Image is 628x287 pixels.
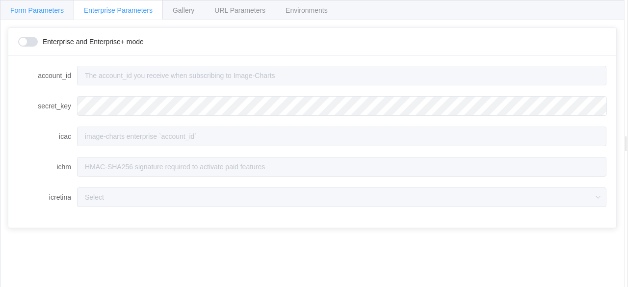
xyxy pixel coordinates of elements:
[286,6,328,14] span: Environments
[84,6,153,14] span: Enterprise Parameters
[173,6,194,14] span: Gallery
[18,187,77,207] label: icretina
[214,6,265,14] span: URL Parameters
[77,127,606,146] input: image-charts enterprise `account_id`
[18,127,77,146] label: icac
[18,66,77,85] label: account_id
[77,187,606,207] input: Select
[18,96,77,116] label: secret_key
[10,6,64,14] span: Form Parameters
[77,157,606,177] input: HMAC-SHA256 signature required to activate paid features
[43,38,144,45] span: Enterprise and Enterprise+ mode
[77,66,606,85] input: The account_id you receive when subscribing to Image-Charts
[18,157,77,177] label: ichm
